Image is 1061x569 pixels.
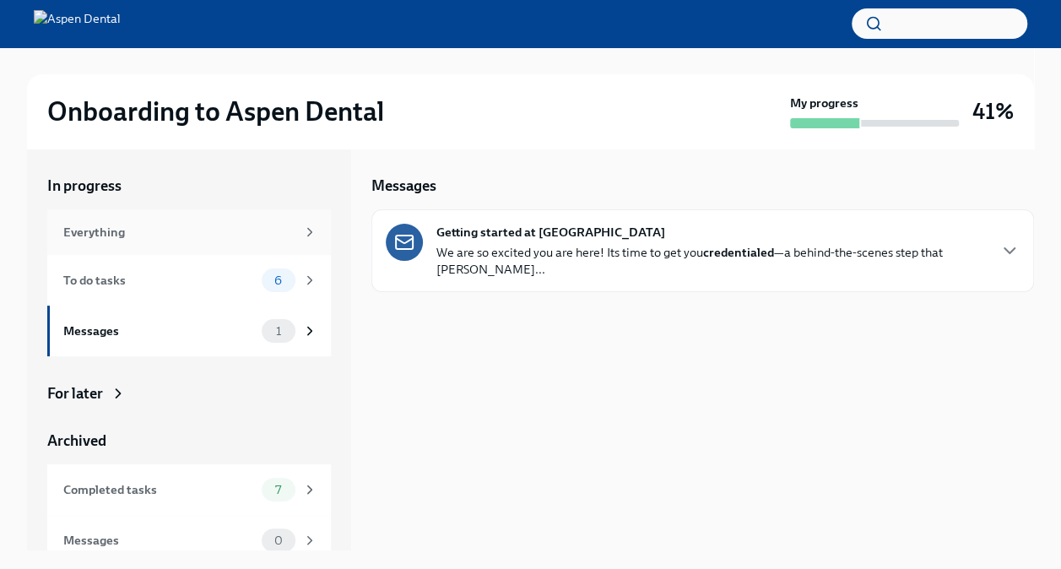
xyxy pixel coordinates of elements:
[972,96,1014,127] h3: 41%
[265,484,291,496] span: 7
[47,209,331,255] a: Everything
[47,383,331,404] a: For later
[790,95,858,111] strong: My progress
[63,322,255,340] div: Messages
[47,431,331,451] a: Archived
[47,383,103,404] div: For later
[703,245,774,260] strong: credentialed
[63,271,255,290] div: To do tasks
[264,534,293,547] span: 0
[63,531,255,550] div: Messages
[436,224,665,241] strong: Getting started at [GEOGRAPHIC_DATA]
[371,176,436,196] h5: Messages
[63,480,255,499] div: Completed tasks
[34,10,121,37] img: Aspen Dental
[47,464,331,515] a: Completed tasks7
[47,255,331,306] a: To do tasks6
[436,244,986,278] p: We are so excited you are here! Its time to get you —a behind-the-scenes step that [PERSON_NAME]...
[266,325,291,338] span: 1
[47,515,331,566] a: Messages0
[63,223,295,241] div: Everything
[264,274,292,287] span: 6
[47,306,331,356] a: Messages1
[47,95,384,128] h2: Onboarding to Aspen Dental
[47,176,331,196] a: In progress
